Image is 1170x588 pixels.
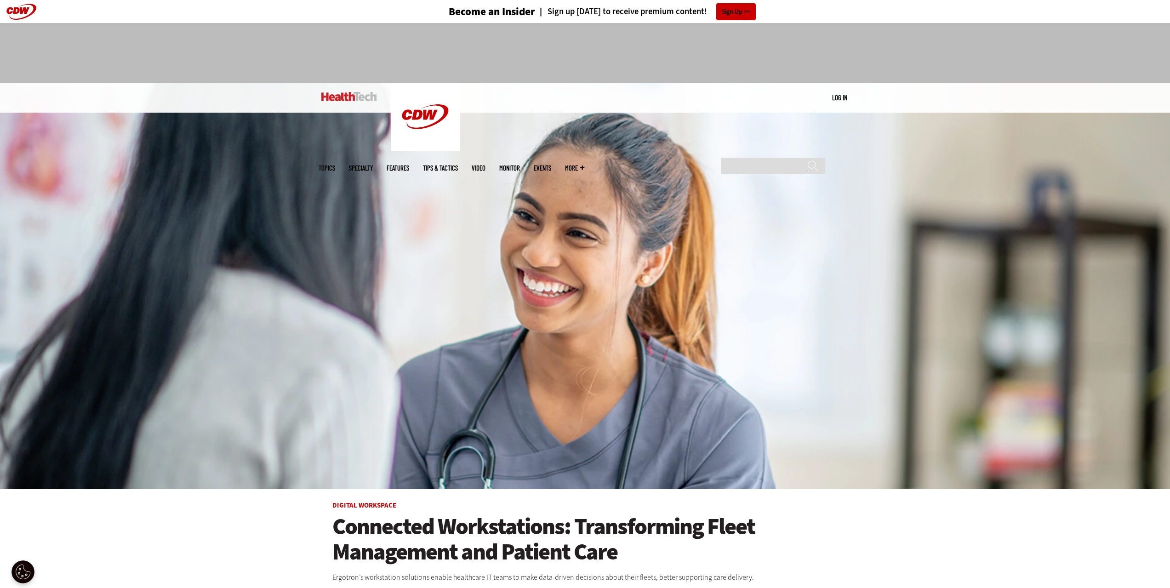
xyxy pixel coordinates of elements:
[321,92,377,101] img: Home
[535,7,707,16] a: Sign up [DATE] to receive premium content!
[11,560,34,583] div: Cookie Settings
[387,165,409,171] a: Features
[349,165,373,171] span: Specialty
[391,143,460,153] a: CDW
[423,165,458,171] a: Tips & Tactics
[11,560,34,583] button: Open Preferences
[534,165,551,171] a: Events
[414,6,535,17] a: Become an Insider
[472,165,485,171] a: Video
[332,501,396,510] a: Digital Workspace
[418,32,753,74] iframe: advertisement
[332,514,838,565] a: Connected Workstations: Transforming Fleet Management and Patient Care
[391,83,460,151] img: Home
[565,165,584,171] span: More
[716,3,756,20] a: Sign Up
[319,165,335,171] span: Topics
[449,6,535,17] h3: Become an Insider
[332,571,838,583] p: Ergotron’s workstation solutions enable healthcare IT teams to make data-driven decisions about t...
[499,165,520,171] a: MonITor
[832,93,847,102] a: Log in
[832,93,847,103] div: User menu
